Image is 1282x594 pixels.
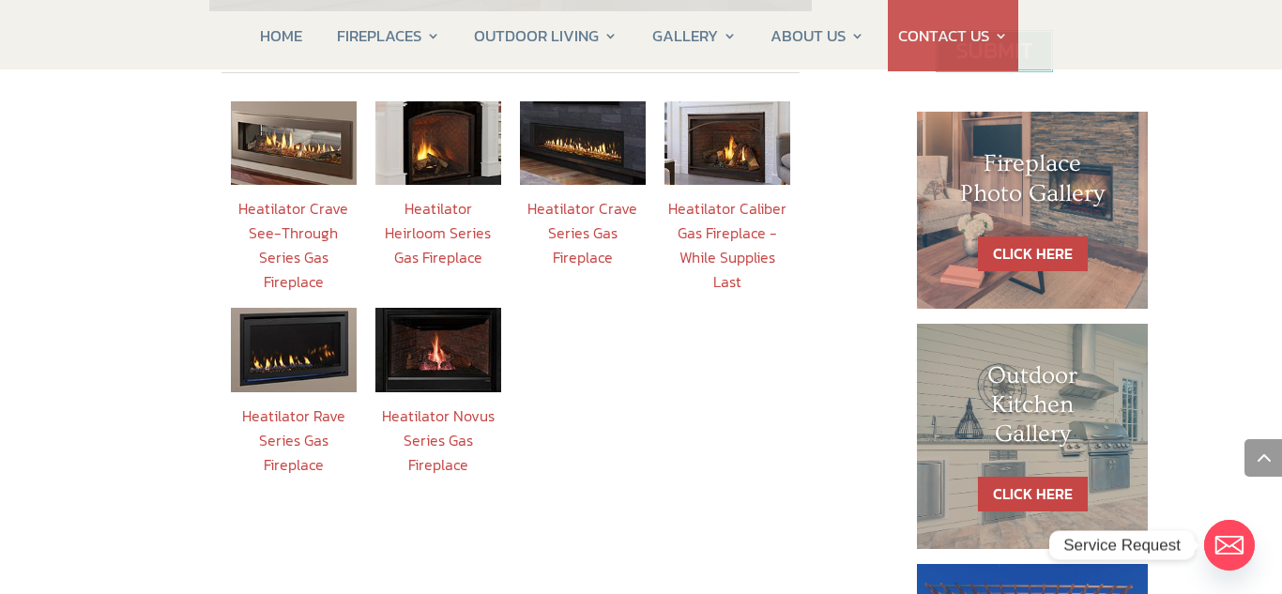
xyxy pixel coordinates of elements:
[242,404,345,476] a: Heatilator Rave Series Gas Fireplace
[385,197,491,268] a: Heatilator Heirloom Series Gas Fireplace
[238,197,348,293] a: Heatilator Crave See-Through Series Gas Fireplace
[520,101,646,185] img: Crave60_GettyImages-151573744_sideregister_195x177
[668,197,786,293] a: Heatilator Caliber Gas Fireplace - While Supplies Last
[1204,520,1255,571] a: Email
[978,236,1088,271] a: CLICK HERE
[375,308,501,391] img: HTL-Novus-42in-gas-fireplace_195x177
[382,404,495,476] a: Heatilator Novus Series Gas Fireplace
[978,477,1088,511] a: CLICK HERE
[954,361,1110,459] h1: Outdoor Kitchen Gallery
[954,149,1110,217] h1: Fireplace Photo Gallery
[527,197,637,268] a: Heatilator Crave Series Gas Fireplace
[664,101,790,185] img: 14_CAL42X-WB_BronzeCam-Front_2977_195x155
[375,101,501,185] img: HTL_gasFP_Heirloom36-NB_195x177
[231,101,357,185] img: HTL-gasFP-Crave48ST-Illusion-AmberGlass-Logs-195x177
[231,308,357,391] img: HTL_Rave32_195x177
